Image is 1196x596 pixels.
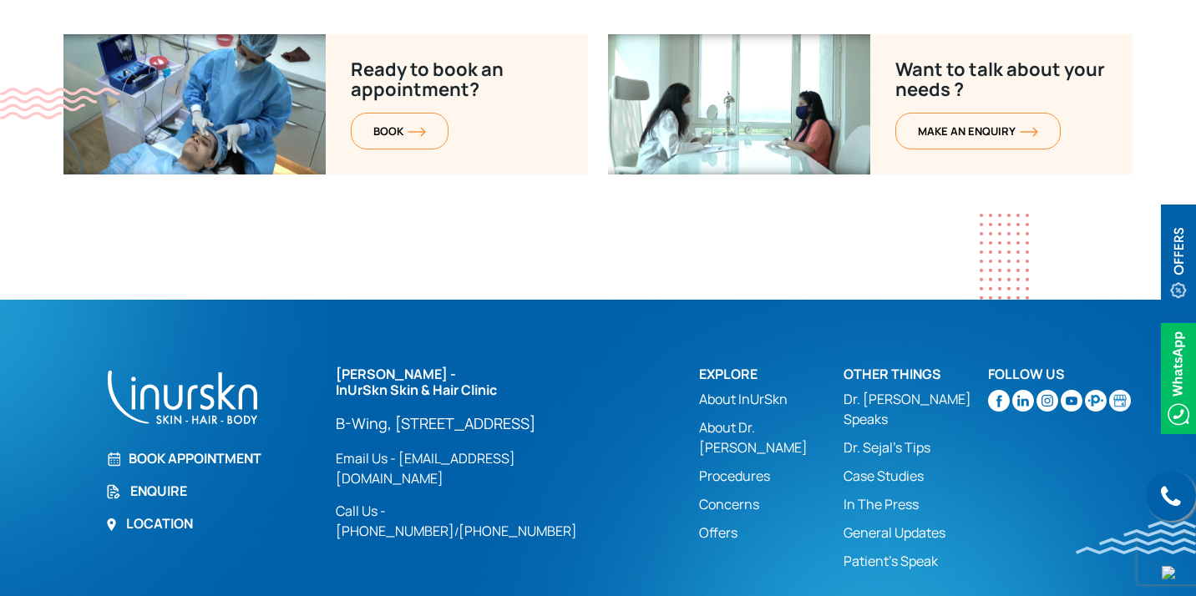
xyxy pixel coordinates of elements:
[105,518,118,531] img: Location
[351,59,563,99] p: Ready to book an appointment?
[1162,566,1175,579] img: up-blue-arrow.svg
[699,417,844,457] a: About Dr. [PERSON_NAME]
[895,59,1107,99] p: Want to talk about your needs ?
[988,366,1133,382] h2: Follow Us
[105,481,316,501] a: Enquire
[105,448,316,468] a: Book Appointment
[844,494,988,514] a: In The Press
[336,502,454,540] a: Call Us - [PHONE_NUMBER]
[336,413,612,433] a: B-Wing, [STREET_ADDRESS]
[844,551,988,571] a: Patient’s Speak
[699,466,844,486] a: Procedures
[408,127,426,137] img: orange-arrow
[988,390,1010,412] img: facebook
[699,389,844,409] a: About InUrSkn
[1161,323,1196,434] img: Whatsappicon
[699,523,844,543] a: Offers
[105,483,122,500] img: Enquire
[844,366,988,382] h2: Other Things
[373,124,426,139] span: BOOK
[699,494,844,514] a: Concerns
[1020,127,1038,137] img: orange-arrow
[351,113,448,149] a: BOOKorange-arrow
[1161,368,1196,386] a: Whatsappicon
[844,523,988,543] a: General Updates
[1109,390,1131,412] img: Skin-and-Hair-Clinic
[63,34,326,174] img: Want-to-talk-about
[1061,390,1082,412] img: youtube
[336,366,679,541] div: /
[980,214,1029,300] img: dotes1
[844,389,988,429] a: Dr. [PERSON_NAME] Speaks
[459,522,577,540] a: [PHONE_NUMBER]
[1085,390,1107,412] img: sejal-saheta-dermatologist
[844,466,988,486] a: Case Studies
[1012,390,1034,412] img: linkedin
[895,113,1061,149] a: MAKE AN enquiryorange-arrow
[1161,205,1196,316] img: offerBt
[1076,521,1196,554] img: bluewave
[105,513,316,533] a: Location
[608,34,870,174] img: Ready-to-book
[918,124,1038,139] span: MAKE AN enquiry
[844,437,988,457] a: Dr. Sejal's Tips
[105,452,120,467] img: Book Appointment
[1036,390,1058,412] img: instagram
[336,366,612,398] h2: [PERSON_NAME] - InUrSkn Skin & Hair Clinic
[105,366,260,427] img: inurskn-footer-logo
[699,366,844,382] h2: Explore
[336,448,612,488] a: Email Us - [EMAIL_ADDRESS][DOMAIN_NAME]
